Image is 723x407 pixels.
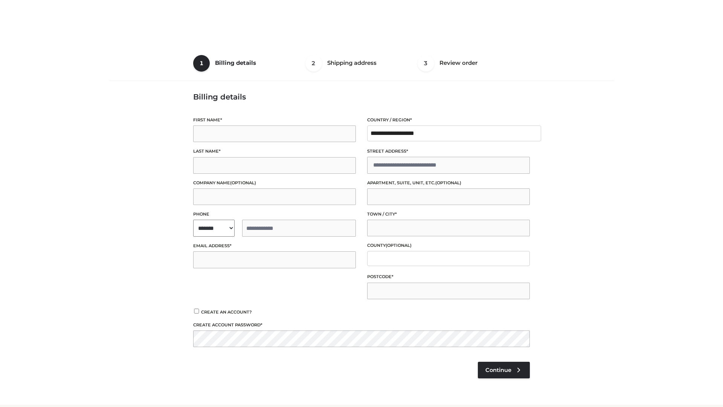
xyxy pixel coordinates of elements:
label: County [367,242,530,249]
span: Shipping address [327,59,377,66]
span: (optional) [386,243,412,248]
span: (optional) [435,180,461,185]
h3: Billing details [193,92,530,101]
span: (optional) [230,180,256,185]
label: Town / City [367,211,530,218]
label: Postcode [367,273,530,280]
span: 2 [305,55,322,72]
label: Email address [193,242,356,249]
span: Create an account? [201,309,252,315]
span: Billing details [215,59,256,66]
label: Last name [193,148,356,155]
label: First name [193,116,356,124]
input: Create an account? [193,309,200,314]
label: Street address [367,148,530,155]
a: Continue [478,362,530,378]
span: Review order [439,59,477,66]
label: Company name [193,179,356,187]
span: 3 [418,55,434,72]
label: Create account password [193,321,530,329]
label: Country / Region [367,116,530,124]
span: 1 [193,55,210,72]
label: Phone [193,211,356,218]
span: Continue [485,367,511,373]
label: Apartment, suite, unit, etc. [367,179,530,187]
